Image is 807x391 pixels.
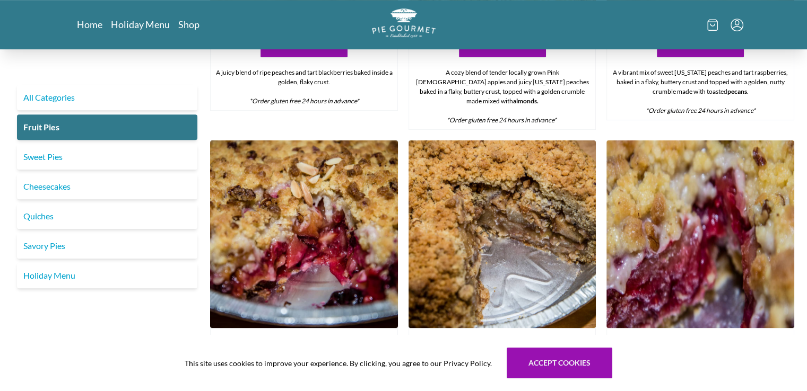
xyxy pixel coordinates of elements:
a: All Categories [17,85,197,110]
a: Logo [372,8,436,41]
em: *Order gluten free 24 hours in advance* [249,97,359,105]
span: $ 27.95 [362,334,391,349]
img: logo [372,8,436,38]
span: $ 27.95 [759,334,787,349]
em: *Order gluten free 24 hours in advance* [646,106,756,114]
a: Shop [178,18,199,31]
a: Holiday Menu [111,18,170,31]
a: Home [77,18,102,31]
a: Fruit Pies [17,114,197,140]
a: Sweet Pies [17,144,197,170]
span: $ 27.95 [560,334,589,349]
a: Cheesecakes [17,174,197,199]
div: A juicy blend of ripe peaches and tart blackberries baked inside a golden, flaky crust. [211,64,397,110]
div: A vibrant mix of sweet [US_STATE] peaches and tart raspberries, baked in a flaky, buttery crust a... [607,64,794,120]
span: This site uses cookies to improve your experience. By clicking, you agree to our Privacy Policy. [185,358,492,369]
div: A cozy blend of tender locally grown Pink [DEMOGRAPHIC_DATA] apples and juicy [US_STATE] peaches ... [409,64,596,129]
span: French Apple [415,334,470,349]
img: Mixed Fruit [210,140,398,328]
span: Apple Raspberry [613,334,682,349]
a: Savory Pies [17,233,197,259]
a: Quiches [17,203,197,229]
a: Holiday Menu [17,263,197,288]
button: Menu [731,19,743,31]
strong: pecans [727,87,747,95]
span: Mixed Fruit [217,334,265,349]
button: Accept cookies [507,348,612,378]
img: French Apple [409,140,596,328]
strong: almonds. [513,97,539,105]
img: Apple Raspberry [606,140,794,328]
em: *Order gluten free 24 hours in advance* [447,116,557,124]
